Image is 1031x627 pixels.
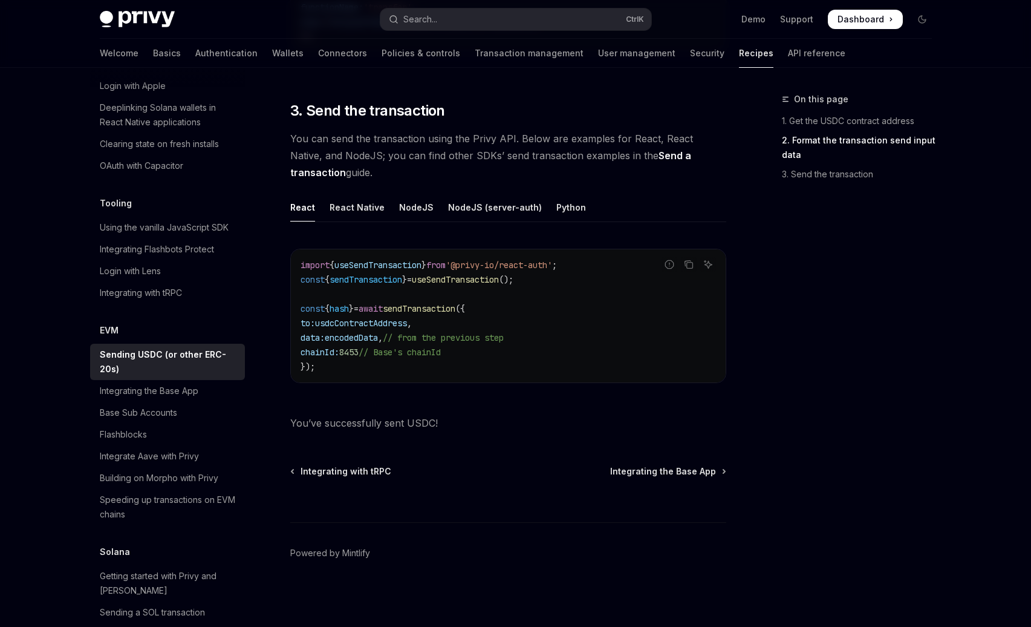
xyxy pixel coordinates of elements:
[90,445,245,467] a: Integrate Aave with Privy
[359,303,383,314] span: await
[100,471,218,485] div: Building on Morpho with Privy
[828,10,903,29] a: Dashboard
[90,467,245,489] a: Building on Morpho with Privy
[378,332,383,343] span: ,
[402,274,407,285] span: }
[382,39,460,68] a: Policies & controls
[100,286,182,300] div: Integrating with tRPC
[90,260,245,282] a: Login with Lens
[90,380,245,402] a: Integrating the Base App
[100,545,130,559] h5: Solana
[100,427,147,442] div: Flashblocks
[290,415,726,432] span: You’ve successfully sent USDC!
[412,274,499,285] span: useSendTransaction
[339,347,359,358] span: 8453
[100,137,219,151] div: Clearing state on fresh installs
[383,303,455,314] span: sendTransaction
[100,605,205,620] div: Sending a SOL transaction
[610,465,716,478] span: Integrating the Base App
[475,39,584,68] a: Transaction management
[626,15,644,24] span: Ctrl K
[100,11,175,28] img: dark logo
[782,131,942,165] a: 2. Format the transaction send input data
[90,344,245,380] a: Sending USDC (or other ERC-20s)
[100,100,238,130] div: Deeplinking Solana wallets in React Native applications
[499,274,513,285] span: ();
[290,101,445,120] span: 3. Send the transaction
[407,274,412,285] span: =
[403,12,437,27] div: Search...
[690,39,724,68] a: Security
[90,217,245,238] a: Using the vanilla JavaScript SDK
[301,347,339,358] span: chainId:
[330,193,385,222] div: React Native
[837,13,884,25] span: Dashboard
[782,165,942,184] a: 3. Send the transaction
[598,39,675,68] a: User management
[100,405,177,420] div: Base Sub Accounts
[290,193,315,222] div: React
[610,465,725,478] a: Integrating the Base App
[325,332,378,343] span: encodedData
[448,193,542,222] div: NodeJS (server-auth)
[100,323,119,338] h5: EVM
[100,220,229,235] div: Using the vanilla JavaScript SDK
[301,361,315,372] span: });
[380,8,651,30] button: Open search
[100,347,238,376] div: Sending USDC (or other ERC-20s)
[739,39,773,68] a: Recipes
[100,159,183,173] div: OAuth with Capacitor
[552,260,557,271] span: ;
[741,13,766,25] a: Demo
[290,130,726,181] span: You can send the transaction using the Privy API. Below are examples for React, React Native, and...
[100,264,161,278] div: Login with Lens
[426,260,446,271] span: from
[90,424,245,445] a: Flashblocks
[301,260,330,271] span: import
[90,133,245,155] a: Clearing state on fresh installs
[272,39,304,68] a: Wallets
[315,318,407,329] span: usdcContractAddress
[301,318,315,329] span: to:
[100,196,132,211] h5: Tooling
[90,238,245,260] a: Integrating Flashbots Protect
[90,565,245,602] a: Getting started with Privy and [PERSON_NAME]
[455,303,465,314] span: ({
[383,332,504,343] span: // from the previous step
[291,465,391,478] a: Integrating with tRPC
[195,39,258,68] a: Authentication
[354,303,359,314] span: =
[100,493,238,522] div: Speeding up transactions on EVM chains
[330,274,402,285] span: sendTransaction
[90,602,245,623] a: Sending a SOL transaction
[301,274,325,285] span: const
[318,39,367,68] a: Connectors
[359,347,441,358] span: // Base's chainId
[290,547,370,559] a: Powered by Mintlify
[681,257,697,272] button: Copy the contents from the code block
[794,92,848,107] span: On this page
[399,193,434,222] div: NodeJS
[912,10,932,29] button: Toggle dark mode
[407,318,412,329] span: ,
[100,569,238,598] div: Getting started with Privy and [PERSON_NAME]
[100,449,199,464] div: Integrate Aave with Privy
[301,332,325,343] span: data:
[90,155,245,177] a: OAuth with Capacitor
[334,260,421,271] span: useSendTransaction
[330,260,334,271] span: {
[90,97,245,133] a: Deeplinking Solana wallets in React Native applications
[446,260,552,271] span: '@privy-io/react-auth'
[421,260,426,271] span: }
[780,13,813,25] a: Support
[100,242,214,257] div: Integrating Flashbots Protect
[90,402,245,424] a: Base Sub Accounts
[90,489,245,525] a: Speeding up transactions on EVM chains
[301,303,325,314] span: const
[100,384,198,398] div: Integrating the Base App
[556,193,586,222] div: Python
[662,257,677,272] button: Report incorrect code
[90,282,245,304] a: Integrating with tRPC
[788,39,845,68] a: API reference
[349,303,354,314] span: }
